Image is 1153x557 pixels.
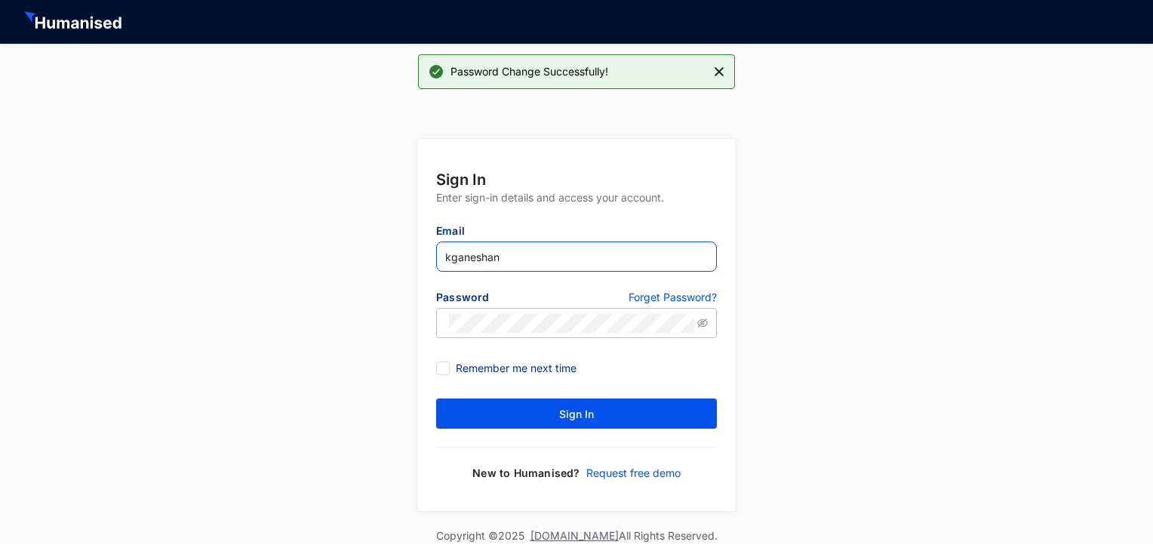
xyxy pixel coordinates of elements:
[436,190,717,223] p: Enter sign-in details and access your account.
[427,63,445,81] img: alert-icon-success.755a801dcbde06256afb241ffe65d376.svg
[436,290,576,308] p: Password
[24,11,125,32] img: HeaderHumanisedNameIcon.51e74e20af0cdc04d39a069d6394d6d9.svg
[436,223,717,242] p: Email
[472,466,580,481] p: New to Humanised?
[436,399,717,429] button: Sign In
[715,63,724,81] img: alert-close.705d39777261943dbfef1c6d96092794.svg
[530,529,619,542] a: [DOMAIN_NAME]
[697,318,708,328] span: eye-invisible
[436,169,717,190] p: Sign In
[559,407,594,422] span: Sign In
[629,290,717,308] a: Forget Password?
[445,63,608,81] p: Password Change Successfully!
[436,242,717,272] input: Enter your email
[436,528,718,543] p: Copyright © 2025 All Rights Reserved.
[580,466,681,481] a: Request free demo
[450,360,583,377] span: Remember me next time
